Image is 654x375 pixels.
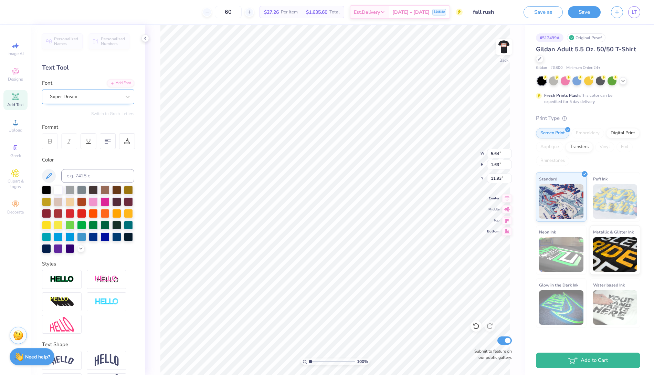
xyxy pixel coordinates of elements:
span: Top [487,218,499,223]
input: e.g. 7428 c [61,169,134,183]
div: Add Font [107,79,134,87]
div: Format [42,123,135,131]
a: LT [628,6,640,18]
img: Standard [539,184,583,219]
span: Bottom [487,229,499,234]
div: Embroidery [571,128,604,138]
span: Minimum Order: 24 + [566,65,601,71]
img: Neon Ink [539,237,583,272]
div: Back [499,57,508,63]
strong: Need help? [25,354,50,360]
div: Digital Print [606,128,640,138]
span: Glow in the Dark Ink [539,281,578,289]
span: Clipart & logos [3,178,28,189]
span: Add Text [7,102,24,107]
span: $27.26 [264,9,279,16]
div: This color can be expedited for 5 day delivery. [544,92,629,105]
span: Upload [9,127,22,133]
span: Puff Ink [593,175,608,183]
span: # G800 [550,65,563,71]
span: Decorate [7,209,24,215]
span: Personalized Names [54,37,78,46]
div: Print Type [536,114,640,122]
span: Water based Ink [593,281,625,289]
span: Designs [8,76,23,82]
div: Transfers [566,142,593,152]
div: Rhinestones [536,156,569,166]
img: Stroke [50,275,74,283]
div: Text Shape [42,341,134,348]
button: Save [568,6,601,18]
div: Vinyl [595,142,614,152]
label: Font [42,79,52,87]
div: Text Tool [42,63,134,72]
div: Styles [42,260,134,268]
img: Back [497,40,511,54]
span: Middle [487,207,499,212]
img: Metallic & Glitter Ink [593,237,637,272]
div: Color [42,156,134,164]
button: Add to Cart [536,353,640,368]
img: Shadow [95,275,119,284]
img: Water based Ink [593,290,637,325]
label: Submit to feature on our public gallery. [471,348,512,361]
span: Per Item [281,9,298,16]
span: Center [487,196,499,201]
div: Screen Print [536,128,569,138]
span: Image AI [8,51,24,56]
input: Untitled Design [468,5,518,19]
div: Applique [536,142,563,152]
span: [DATE] - [DATE] [392,9,430,16]
span: Metallic & Glitter Ink [593,228,634,236]
img: Arc [50,356,74,365]
div: Foil [616,142,633,152]
strong: Fresh Prints Flash: [544,93,581,98]
span: Neon Ink [539,228,556,236]
img: Negative Space [95,298,119,306]
img: Puff Ink [593,184,637,219]
button: Save as [524,6,563,18]
img: Free Distort [50,317,74,332]
span: Standard [539,175,557,183]
button: Switch to Greek Letters [91,111,134,116]
span: Est. Delivery [354,9,380,16]
span: LT [632,8,637,16]
div: Original Proof [567,33,605,42]
span: Greek [10,153,21,158]
span: Personalized Numbers [101,37,125,46]
span: Gildan Adult 5.5 Oz. 50/50 T-Shirt [536,45,636,53]
img: 3d Illusion [50,296,74,308]
span: $205.80 [434,10,445,14]
span: 100 % [357,358,368,365]
input: – – [215,6,242,18]
img: Arch [95,354,119,367]
div: # 512499A [536,33,563,42]
span: Total [329,9,340,16]
span: Gildan [536,65,547,71]
span: $1,635.60 [306,9,327,16]
img: Glow in the Dark Ink [539,290,583,325]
